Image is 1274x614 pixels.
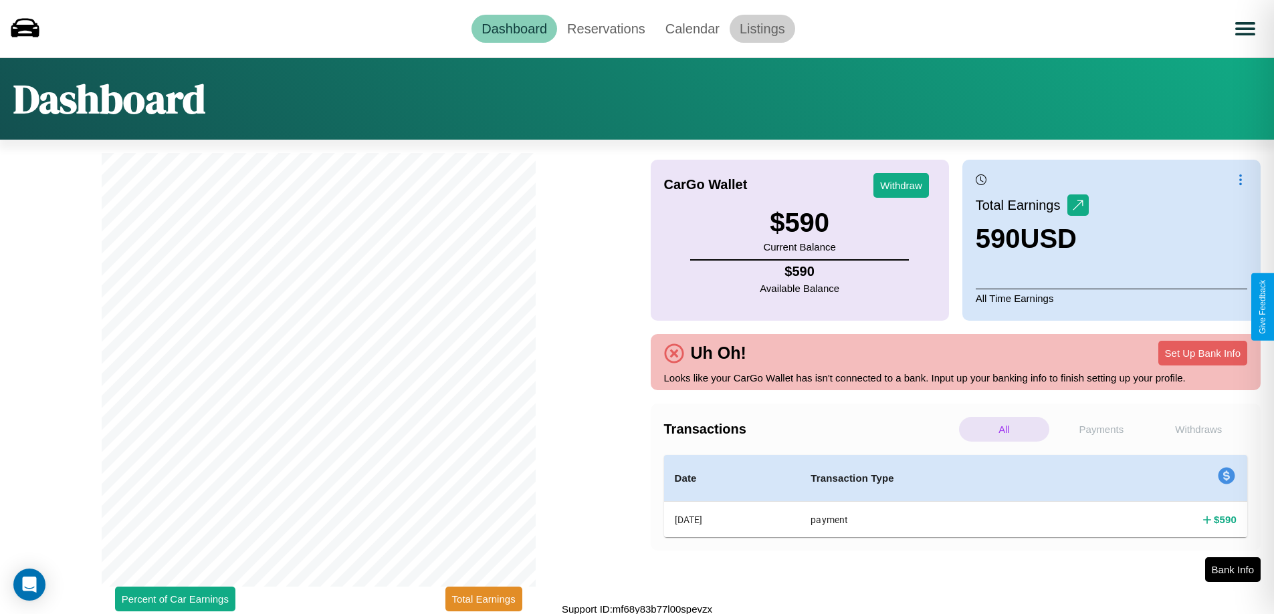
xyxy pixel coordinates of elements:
p: Total Earnings [976,193,1067,217]
h4: Transactions [664,422,956,437]
h4: $ 590 [760,264,839,279]
button: Set Up Bank Info [1158,341,1247,365]
div: Give Feedback [1258,280,1267,334]
p: Withdraws [1154,417,1244,442]
p: Available Balance [760,279,839,297]
p: All Time Earnings [976,289,1247,307]
button: Percent of Car Earnings [115,587,235,611]
a: Calendar [655,15,730,43]
h4: Uh Oh! [684,343,753,363]
p: Payments [1056,417,1146,442]
div: Open Intercom Messenger [13,569,45,601]
h4: CarGo Wallet [664,177,748,192]
th: [DATE] [664,502,801,538]
h4: Date [675,470,790,486]
button: Open menu [1227,10,1264,47]
p: Current Balance [763,238,835,256]
button: Bank Info [1205,557,1261,582]
h3: $ 590 [763,208,835,238]
table: simple table [664,455,1248,537]
p: All [959,417,1049,442]
a: Listings [730,15,795,43]
a: Reservations [557,15,655,43]
button: Withdraw [873,173,929,198]
h3: 590 USD [976,224,1089,254]
h1: Dashboard [13,71,205,126]
h4: $ 590 [1214,512,1237,526]
button: Total Earnings [445,587,522,611]
p: Looks like your CarGo Wallet has isn't connected to a bank. Input up your banking info to finish ... [664,369,1248,387]
th: payment [800,502,1089,538]
h4: Transaction Type [811,470,1078,486]
a: Dashboard [471,15,557,43]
